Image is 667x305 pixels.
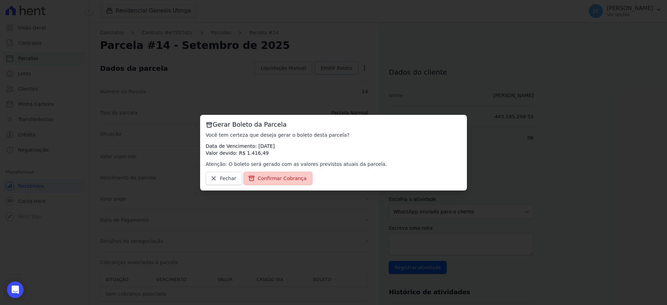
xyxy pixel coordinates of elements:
a: Fechar [206,172,242,185]
p: Você tem certeza que deseja gerar o boleto desta parcela? [206,132,461,138]
span: Fechar [220,175,236,182]
p: Atenção: O boleto será gerado com as valores previstos atuais da parcela. [206,161,461,168]
h3: Gerar Boleto da Parcela [206,120,461,129]
a: Confirmar Cobrança [244,172,313,185]
span: Confirmar Cobrança [258,175,307,182]
p: Data de Vencimento: [DATE] Valor devido: R$ 1.416,49 [206,143,461,156]
div: Open Intercom Messenger [7,281,24,298]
